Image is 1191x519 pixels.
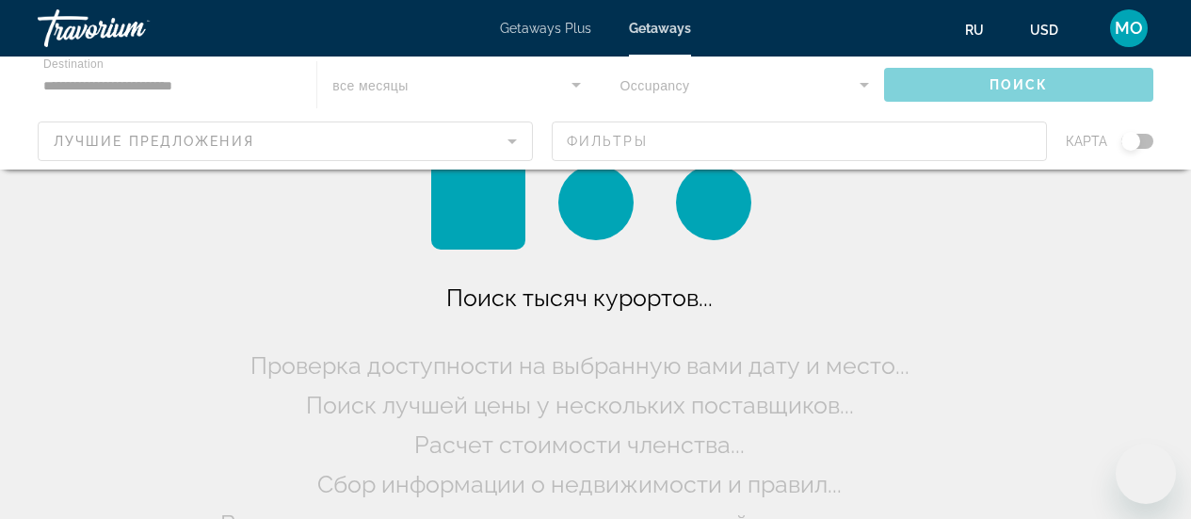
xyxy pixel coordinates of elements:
button: Change language [965,16,1002,43]
a: Travorium [38,4,226,53]
button: Change currency [1030,16,1076,43]
a: Getaways Plus [500,21,591,36]
span: Поиск тысяч курортов... [446,284,713,312]
span: Проверка доступности на выбранную вами дату и место... [250,351,909,380]
button: User Menu [1104,8,1153,48]
span: Сбор информации о недвижимости и правил... [317,470,842,498]
iframe: Кнопка запуска окна обмена сообщениями [1116,444,1176,504]
span: ru [965,23,984,38]
span: MO [1115,19,1143,38]
a: Getaways [629,21,691,36]
span: USD [1030,23,1058,38]
span: Поиск лучшей цены у нескольких поставщиков... [306,391,854,419]
span: Расчет стоимости членства... [414,430,745,459]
